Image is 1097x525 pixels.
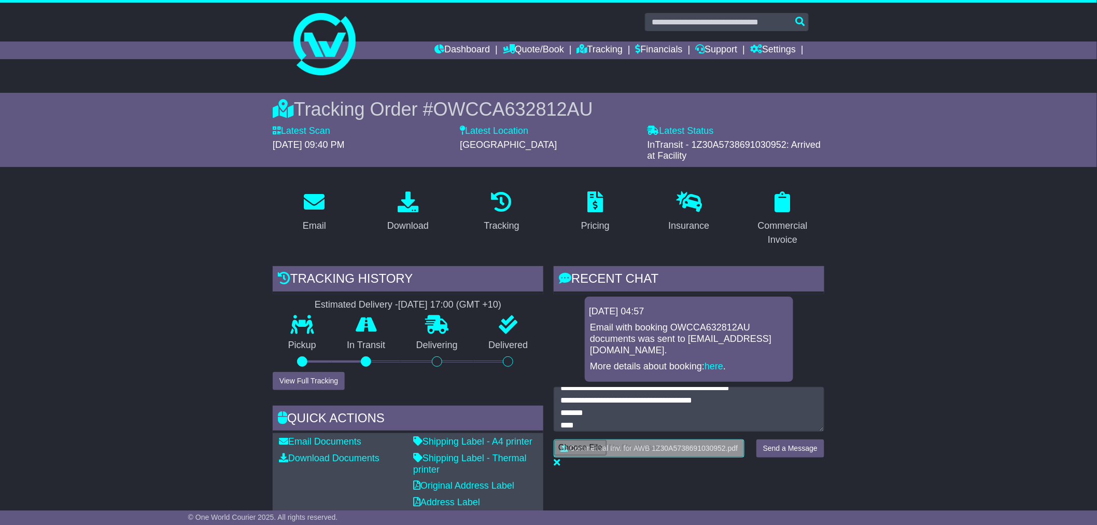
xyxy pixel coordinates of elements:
[636,42,683,59] a: Financials
[503,42,564,59] a: Quote/Book
[668,219,709,233] div: Insurance
[273,299,543,311] div: Estimated Delivery -
[273,98,824,120] div: Tracking Order #
[741,188,824,251] a: Commercial Invoice
[577,42,623,59] a: Tracking
[188,513,338,521] span: © One World Courier 2025. All rights reserved.
[398,299,501,311] div: [DATE] 17:00 (GMT +10)
[434,42,490,59] a: Dashboard
[581,219,610,233] div: Pricing
[433,99,593,120] span: OWCCA632812AU
[696,42,738,59] a: Support
[648,140,821,161] span: InTransit - 1Z30A5738691030952: Arrived at Facility
[662,188,716,237] a: Insurance
[590,322,788,356] p: Email with booking OWCCA632812AU documents was sent to [EMAIL_ADDRESS][DOMAIN_NAME].
[648,126,714,137] label: Latest Status
[279,453,379,463] a: Download Documents
[748,219,818,247] div: Commercial Invoice
[381,188,435,237] a: Download
[273,340,332,351] p: Pickup
[473,340,544,351] p: Delivered
[589,306,789,317] div: [DATE] 04:57
[554,266,824,294] div: RECENT CHAT
[756,439,824,458] button: Send a Message
[460,126,528,137] label: Latest Location
[477,188,526,237] a: Tracking
[273,126,330,137] label: Latest Scan
[413,436,532,447] a: Shipping Label - A4 printer
[387,219,429,233] div: Download
[574,188,616,237] a: Pricing
[303,219,326,233] div: Email
[273,406,543,434] div: Quick Actions
[413,497,480,507] a: Address Label
[750,42,796,59] a: Settings
[401,340,473,351] p: Delivering
[460,140,557,150] span: [GEOGRAPHIC_DATA]
[296,188,333,237] a: Email
[484,219,519,233] div: Tracking
[705,361,723,371] a: here
[332,340,401,351] p: In Transit
[413,453,527,475] a: Shipping Label - Thermal printer
[273,140,345,150] span: [DATE] 09:40 PM
[413,480,514,491] a: Original Address Label
[590,361,788,372] p: More details about booking: .
[273,266,543,294] div: Tracking history
[279,436,361,447] a: Email Documents
[273,372,345,390] button: View Full Tracking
